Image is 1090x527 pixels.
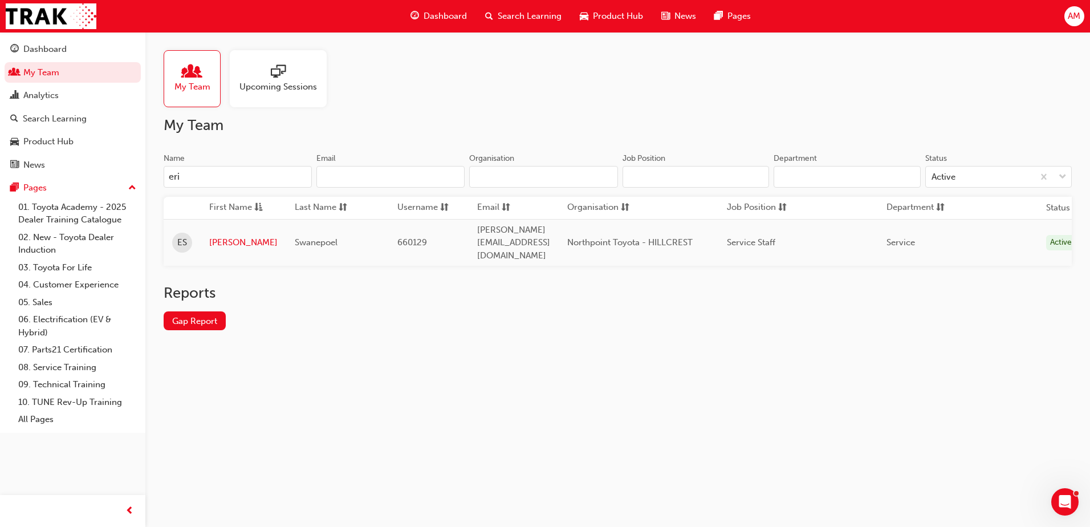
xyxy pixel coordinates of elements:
[5,62,141,83] a: My Team
[14,294,141,311] a: 05. Sales
[10,183,19,193] span: pages-icon
[5,177,141,198] button: Pages
[1046,235,1076,250] div: Active
[727,201,776,215] span: Job Position
[580,9,588,23] span: car-icon
[14,359,141,376] a: 08. Service Training
[209,236,278,249] a: [PERSON_NAME]
[271,64,286,80] span: sessionType_ONLINE_URL-icon
[727,10,751,23] span: Pages
[621,201,629,215] span: sorting-icon
[886,237,915,248] span: Service
[498,10,562,23] span: Search Learning
[6,3,96,29] img: Trak
[14,341,141,359] a: 07. Parts21 Certification
[674,10,696,23] span: News
[932,171,955,184] div: Active
[727,237,775,248] span: Service Staff
[593,10,643,23] span: Product Hub
[23,89,59,102] div: Analytics
[295,201,336,215] span: Last Name
[1064,6,1084,26] button: AM
[185,64,200,80] span: people-icon
[339,201,347,215] span: sorting-icon
[1046,201,1070,214] th: Status
[14,411,141,428] a: All Pages
[397,201,438,215] span: Username
[502,201,510,215] span: sorting-icon
[10,160,19,171] span: news-icon
[485,9,493,23] span: search-icon
[10,114,18,124] span: search-icon
[10,91,19,101] span: chart-icon
[774,166,921,188] input: Department
[14,229,141,259] a: 02. New - Toyota Dealer Induction
[239,80,317,94] span: Upcoming Sessions
[14,311,141,341] a: 06. Electrification (EV & Hybrid)
[5,131,141,152] a: Product Hub
[23,43,67,56] div: Dashboard
[476,5,571,28] a: search-iconSearch Learning
[295,237,337,248] span: Swanepoel
[230,50,336,107] a: Upcoming Sessions
[714,9,723,23] span: pages-icon
[164,116,1072,135] h2: My Team
[936,201,945,215] span: sorting-icon
[567,201,630,215] button: Organisationsorting-icon
[440,201,449,215] span: sorting-icon
[661,9,670,23] span: news-icon
[5,39,141,60] a: Dashboard
[14,259,141,277] a: 03. Toyota For Life
[401,5,476,28] a: guage-iconDashboard
[14,376,141,394] a: 09. Technical Training
[14,198,141,229] a: 01. Toyota Academy - 2025 Dealer Training Catalogue
[397,237,427,248] span: 660129
[10,68,19,78] span: people-icon
[5,155,141,176] a: News
[23,181,47,194] div: Pages
[14,276,141,294] a: 04. Customer Experience
[774,153,817,164] div: Department
[164,166,312,188] input: Name
[164,284,1072,302] h2: Reports
[164,153,185,164] div: Name
[1059,170,1067,185] span: down-icon
[5,85,141,106] a: Analytics
[125,504,134,518] span: prev-icon
[209,201,252,215] span: First Name
[164,50,230,107] a: My Team
[316,153,336,164] div: Email
[23,135,74,148] div: Product Hub
[623,166,770,188] input: Job Position
[477,201,499,215] span: Email
[623,153,665,164] div: Job Position
[128,181,136,196] span: up-icon
[295,201,357,215] button: Last Namesorting-icon
[1068,10,1080,23] span: AM
[14,394,141,411] a: 10. TUNE Rev-Up Training
[10,137,19,147] span: car-icon
[567,237,693,248] span: Northpoint Toyota - HILLCREST
[477,201,540,215] button: Emailsorting-icon
[567,201,619,215] span: Organisation
[174,80,210,94] span: My Team
[469,166,617,188] input: Organisation
[571,5,652,28] a: car-iconProduct Hub
[10,44,19,55] span: guage-icon
[5,37,141,177] button: DashboardMy TeamAnalyticsSearch LearningProduct HubNews
[652,5,705,28] a: news-iconNews
[254,201,263,215] span: asc-icon
[23,112,87,125] div: Search Learning
[424,10,467,23] span: Dashboard
[164,311,226,330] a: Gap Report
[23,159,45,172] div: News
[177,236,187,249] span: ES
[886,201,949,215] button: Departmentsorting-icon
[316,166,465,188] input: Email
[410,9,419,23] span: guage-icon
[925,153,947,164] div: Status
[886,201,934,215] span: Department
[778,201,787,215] span: sorting-icon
